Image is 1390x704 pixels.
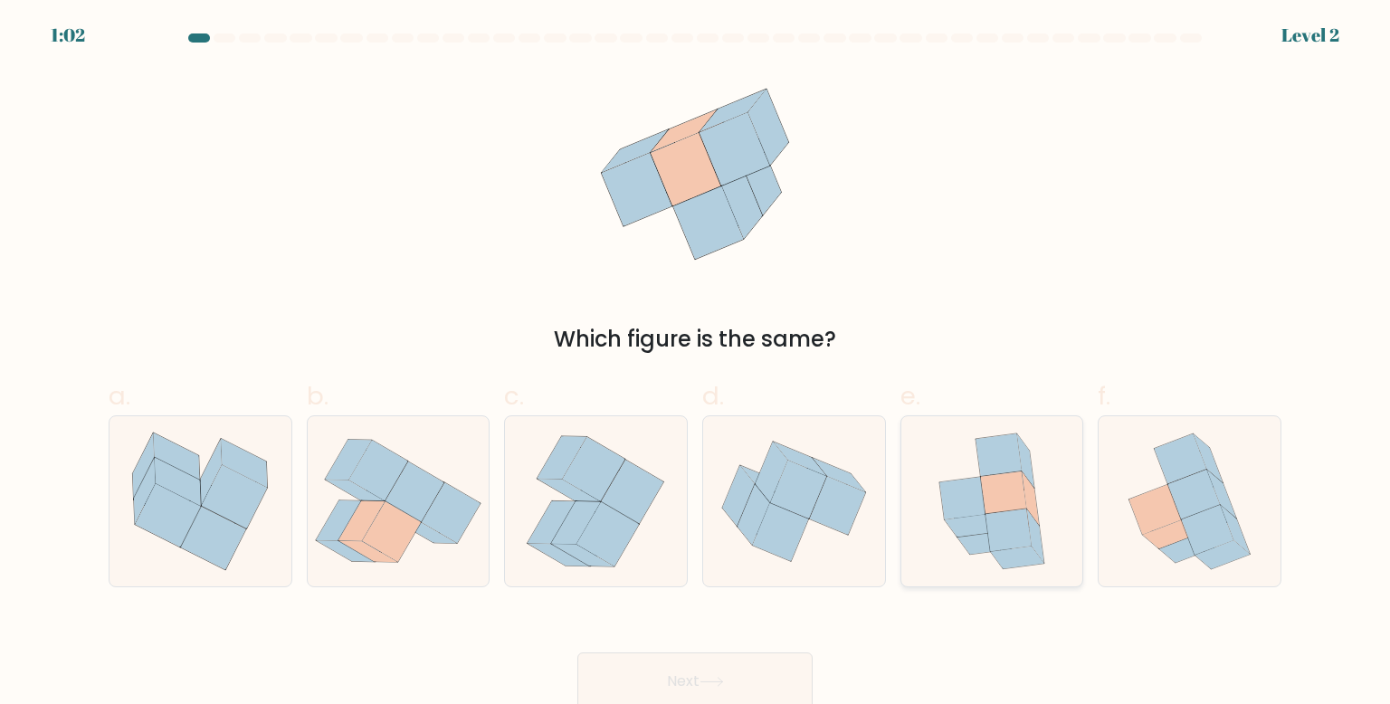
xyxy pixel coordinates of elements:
[504,378,524,414] span: c.
[119,323,1271,356] div: Which figure is the same?
[900,378,920,414] span: e.
[307,378,328,414] span: b.
[51,22,85,49] div: 1:02
[702,378,724,414] span: d.
[109,378,130,414] span: a.
[1098,378,1110,414] span: f.
[1281,22,1339,49] div: Level 2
